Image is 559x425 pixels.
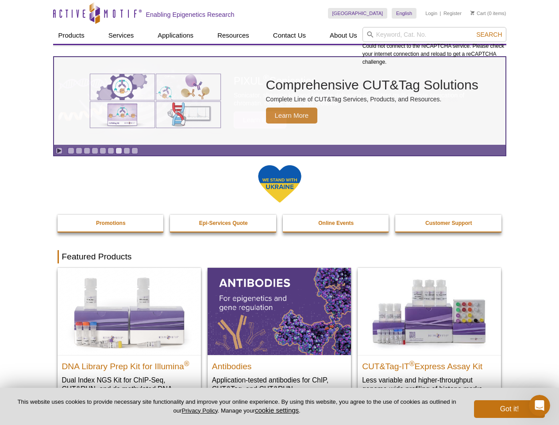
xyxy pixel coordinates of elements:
[14,398,459,415] p: This website uses cookies to provide necessary site functionality and improve your online experie...
[440,8,441,19] li: |
[409,359,415,367] sup: ®
[470,11,474,15] img: Your Cart
[68,147,74,154] a: Go to slide 1
[470,10,486,16] a: Cart
[208,268,351,402] a: All Antibodies Antibodies Application-tested antibodies for ChIP, CUT&Tag, and CUT&RUN.
[470,8,506,19] li: (0 items)
[212,358,347,371] h2: Antibodies
[362,27,506,42] input: Keyword, Cat. No.
[474,31,505,39] button: Search
[362,358,497,371] h2: CUT&Tag-IT Express Assay Kit
[89,73,222,129] img: Various genetic charts and diagrams.
[358,268,501,402] a: CUT&Tag-IT® Express Assay Kit CUT&Tag-IT®Express Assay Kit Less variable and higher-throughput ge...
[58,215,165,232] a: Promotions
[96,220,126,226] strong: Promotions
[54,57,505,145] article: Comprehensive CUT&Tag Solutions
[258,164,302,204] img: We Stand With Ukraine
[62,358,197,371] h2: DNA Library Prep Kit for Illumina
[255,406,299,414] button: cookie settings
[54,57,505,145] a: Various genetic charts and diagrams. Comprehensive CUT&Tag Solutions Complete Line of CUT&Tag Ser...
[362,375,497,394] p: Less variable and higher-throughput genome-wide profiling of histone marks​.
[208,268,351,355] img: All Antibodies
[328,8,388,19] a: [GEOGRAPHIC_DATA]
[425,10,437,16] a: Login
[268,27,311,44] a: Contact Us
[146,11,235,19] h2: Enabling Epigenetics Research
[58,250,502,263] h2: Featured Products
[266,95,478,103] p: Complete Line of CUT&Tag Services, Products, and Resources.
[425,220,472,226] strong: Customer Support
[392,8,416,19] a: English
[92,147,98,154] a: Go to slide 4
[108,147,114,154] a: Go to slide 6
[283,215,390,232] a: Online Events
[58,268,201,411] a: DNA Library Prep Kit for Illumina DNA Library Prep Kit for Illumina® Dual Index NGS Kit for ChIP-...
[266,108,318,124] span: Learn More
[53,27,90,44] a: Products
[324,27,362,44] a: About Us
[529,395,550,416] iframe: Intercom live chat
[152,27,199,44] a: Applications
[212,375,347,394] p: Application-tested antibodies for ChIP, CUT&Tag, and CUT&RUN.
[476,31,502,38] span: Search
[103,27,139,44] a: Services
[100,147,106,154] a: Go to slide 5
[443,10,462,16] a: Register
[76,147,82,154] a: Go to slide 2
[318,220,354,226] strong: Online Events
[474,400,545,418] button: Got it!
[362,27,506,66] div: Could not connect to the reCAPTCHA service. Please check your internet connection and reload to g...
[116,147,122,154] a: Go to slide 7
[181,407,217,414] a: Privacy Policy
[358,268,501,355] img: CUT&Tag-IT® Express Assay Kit
[131,147,138,154] a: Go to slide 9
[62,375,197,402] p: Dual Index NGS Kit for ChIP-Seq, CUT&RUN, and ds methylated DNA assays.
[170,215,277,232] a: Epi-Services Quote
[184,359,189,367] sup: ®
[56,147,62,154] a: Toggle autoplay
[212,27,254,44] a: Resources
[84,147,90,154] a: Go to slide 3
[395,215,502,232] a: Customer Support
[266,78,478,92] h2: Comprehensive CUT&Tag Solutions
[123,147,130,154] a: Go to slide 8
[58,268,201,355] img: DNA Library Prep Kit for Illumina
[199,220,248,226] strong: Epi-Services Quote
